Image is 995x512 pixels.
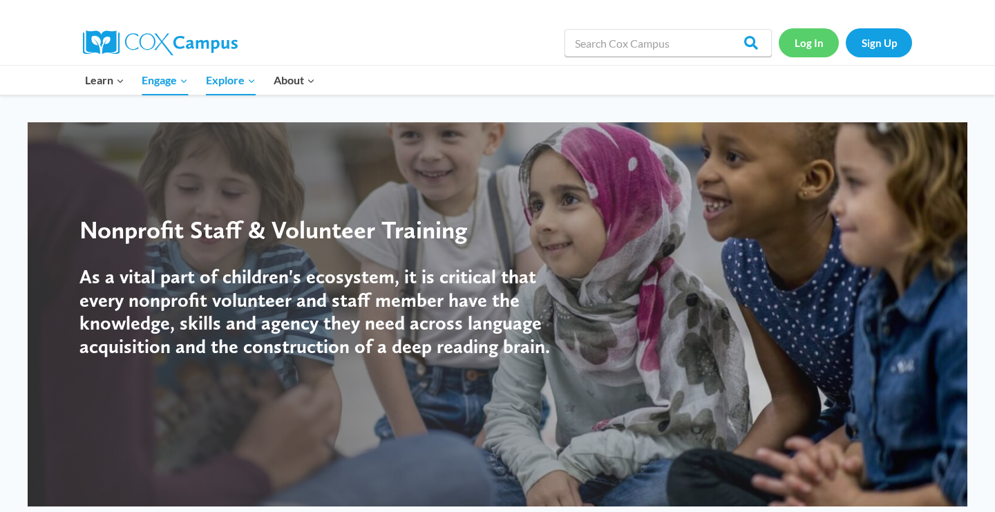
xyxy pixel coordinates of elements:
h4: As a vital part of children's ecosystem, it is critical that every nonprofit volunteer and staff ... [79,265,570,358]
img: Cox Campus [83,30,238,55]
a: Sign Up [846,28,912,57]
nav: Primary Navigation [76,66,323,95]
button: Child menu of Explore [197,66,265,95]
nav: Secondary Navigation [779,28,912,57]
input: Search Cox Campus [565,29,772,57]
button: Child menu of Learn [76,66,133,95]
button: Child menu of About [265,66,324,95]
button: Child menu of Engage [133,66,198,95]
div: Nonprofit Staff & Volunteer Training [79,215,570,245]
a: Log In [779,28,839,57]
